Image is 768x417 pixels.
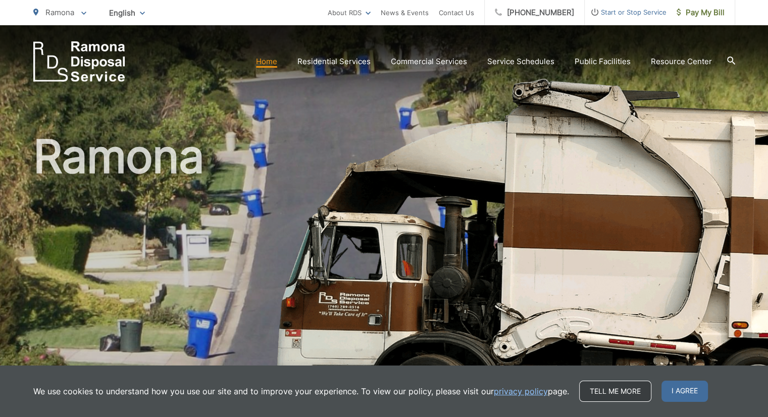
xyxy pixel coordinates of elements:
a: Contact Us [439,7,474,19]
span: I agree [661,381,708,402]
a: About RDS [328,7,371,19]
a: Public Facilities [575,56,631,68]
a: News & Events [381,7,429,19]
span: Ramona [45,8,74,17]
a: Home [256,56,277,68]
a: Residential Services [297,56,371,68]
a: privacy policy [494,385,548,397]
span: Pay My Bill [677,7,725,19]
a: Tell me more [579,381,651,402]
a: Commercial Services [391,56,467,68]
a: Service Schedules [487,56,554,68]
a: Resource Center [651,56,712,68]
a: EDCD logo. Return to the homepage. [33,41,125,82]
p: We use cookies to understand how you use our site and to improve your experience. To view our pol... [33,385,569,397]
span: English [101,4,152,22]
